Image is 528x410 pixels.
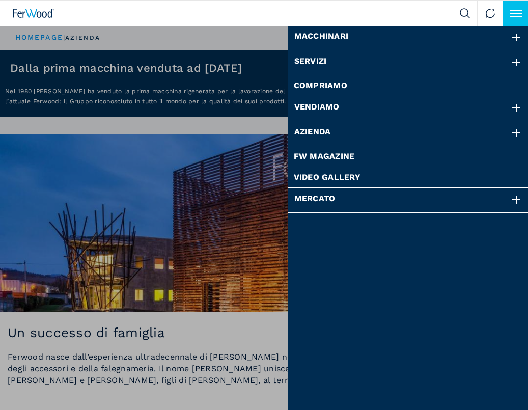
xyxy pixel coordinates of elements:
a: Compriamo [294,81,523,90]
img: Ferwood [13,9,54,18]
a: Video Gallery [294,173,523,181]
button: Click to toggle menu [503,1,528,26]
a: FW Magazine [294,152,523,160]
img: Search [460,8,470,18]
img: Contact us [485,8,495,18]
